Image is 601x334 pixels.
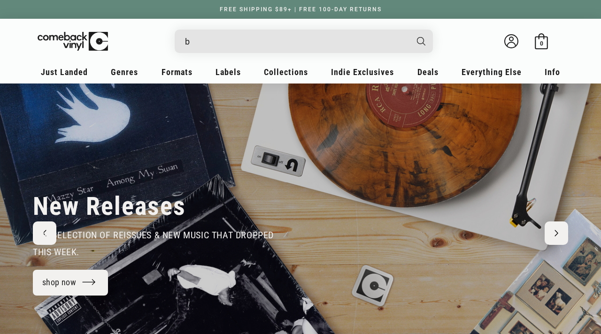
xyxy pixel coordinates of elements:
[41,67,88,77] span: Just Landed
[540,40,543,47] span: 0
[33,229,274,258] span: our selection of reissues & new music that dropped this week.
[545,67,560,77] span: Info
[216,67,241,77] span: Labels
[175,30,433,53] div: Search
[111,67,138,77] span: Genres
[162,67,193,77] span: Formats
[185,32,408,51] input: search
[462,67,522,77] span: Everything Else
[210,6,391,13] a: FREE SHIPPING $89+ | FREE 100-DAY RETURNS
[33,270,108,296] a: shop now
[264,67,308,77] span: Collections
[409,30,434,53] button: Search
[417,67,439,77] span: Deals
[33,191,186,222] h2: New Releases
[331,67,394,77] span: Indie Exclusives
